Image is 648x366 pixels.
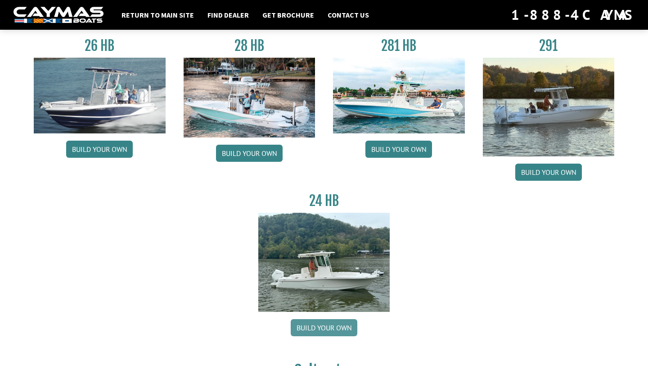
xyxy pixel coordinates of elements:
h3: 281 HB [333,37,465,54]
a: Build your own [365,141,432,158]
a: Return to main site [117,9,198,21]
a: Build your own [216,145,283,162]
a: Find Dealer [203,9,253,21]
img: 28_hb_thumbnail_for_caymas_connect.jpg [184,58,315,137]
a: Contact Us [323,9,373,21]
h3: 24 HB [258,192,390,209]
h3: 291 [483,37,615,54]
h3: 26 HB [34,37,166,54]
h3: 28 HB [184,37,315,54]
a: Build your own [66,141,133,158]
img: 28-hb-twin.jpg [333,58,465,133]
img: 24_HB_thumbnail.jpg [258,213,390,311]
a: Build your own [515,164,582,181]
img: 291_Thumbnail.jpg [483,58,615,156]
img: white-logo-c9c8dbefe5ff5ceceb0f0178aa75bf4bb51f6bca0971e226c86eb53dfe498488.png [13,7,103,23]
a: Build your own [291,319,357,336]
img: 26_new_photo_resized.jpg [34,58,166,133]
a: Get Brochure [258,9,319,21]
div: 1-888-4CAYMAS [511,5,634,25]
